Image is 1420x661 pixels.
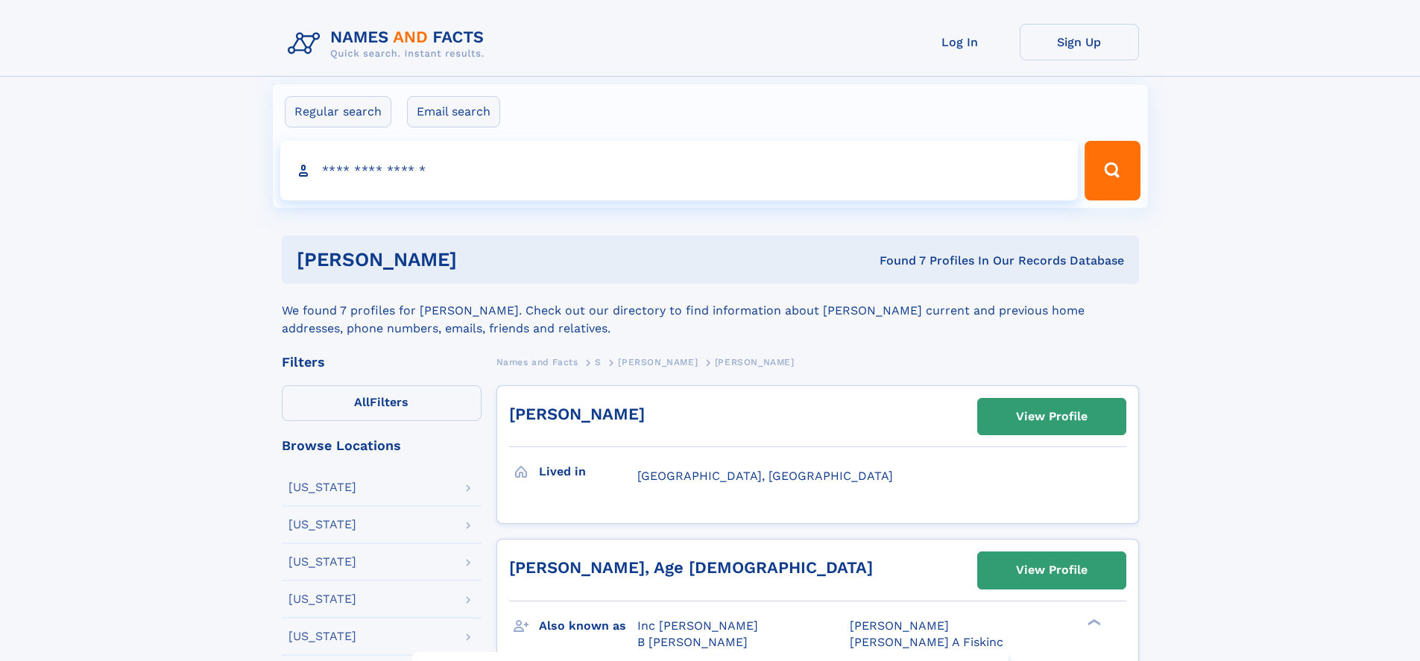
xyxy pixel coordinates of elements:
[900,24,1020,60] a: Log In
[1020,24,1139,60] a: Sign Up
[618,352,698,371] a: [PERSON_NAME]
[539,613,637,639] h3: Also known as
[850,635,1003,649] span: [PERSON_NAME] A Fiskinc
[1016,553,1088,587] div: View Profile
[288,556,356,568] div: [US_STATE]
[282,24,496,64] img: Logo Names and Facts
[978,399,1126,434] a: View Profile
[850,619,949,633] span: [PERSON_NAME]
[282,439,482,452] div: Browse Locations
[288,593,356,605] div: [US_STATE]
[1085,141,1140,200] button: Search Button
[637,635,748,649] span: B [PERSON_NAME]
[595,352,602,371] a: S
[407,96,500,127] label: Email search
[282,284,1139,338] div: We found 7 profiles for [PERSON_NAME]. Check out our directory to find information about [PERSON_...
[297,250,669,269] h1: [PERSON_NAME]
[637,469,893,483] span: [GEOGRAPHIC_DATA], [GEOGRAPHIC_DATA]
[285,96,391,127] label: Regular search
[978,552,1126,588] a: View Profile
[618,357,698,367] span: [PERSON_NAME]
[637,619,758,633] span: Inc [PERSON_NAME]
[668,253,1124,269] div: Found 7 Profiles In Our Records Database
[595,357,602,367] span: S
[509,405,645,423] a: [PERSON_NAME]
[1016,399,1088,434] div: View Profile
[509,558,873,577] a: [PERSON_NAME], Age [DEMOGRAPHIC_DATA]
[282,355,482,369] div: Filters
[715,357,795,367] span: [PERSON_NAME]
[288,481,356,493] div: [US_STATE]
[1084,617,1102,627] div: ❯
[288,519,356,531] div: [US_STATE]
[280,141,1079,200] input: search input
[539,459,637,484] h3: Lived in
[496,352,578,371] a: Names and Facts
[288,630,356,642] div: [US_STATE]
[282,385,482,421] label: Filters
[354,395,370,409] span: All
